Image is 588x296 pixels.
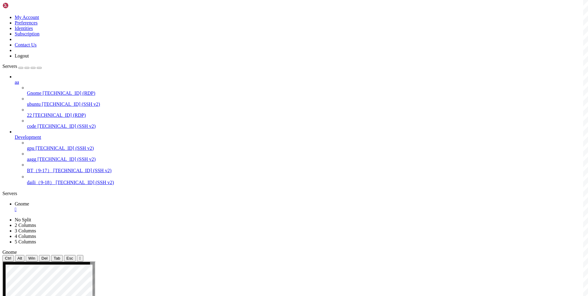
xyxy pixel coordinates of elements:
[27,151,586,162] li: aagg [TECHNICAL_ID] (SSH v2)
[15,20,38,25] a: Preferences
[37,124,96,129] span: [TECHNICAL_ID] (SSH v2)
[39,255,50,261] button: Del
[15,53,29,58] a: Logout
[27,140,586,151] li: gpu [TECHNICAL_ID] (SSH v2)
[53,168,111,173] span: [TECHNICAL_ID] (SSH v2)
[37,157,96,162] span: [TECHNICAL_ID] (SSH v2)
[66,256,73,261] span: Esc
[27,113,32,118] span: 22
[15,239,36,244] a: 5 Columns
[15,74,586,129] li: aa
[41,256,47,261] span: Del
[15,80,586,85] a: aa
[2,64,42,69] a: Servers
[27,118,586,129] li: code [TECHNICAL_ID] (SSH v2)
[15,228,36,233] a: 3 Columns
[2,2,38,9] img: Shellngn
[27,91,41,96] span: Gnome
[15,217,31,222] a: No Split
[27,107,586,118] li: 22 [TECHNICAL_ID] (RDP)
[15,80,19,85] span: aa
[15,223,36,228] a: 2 Columns
[27,96,586,107] li: ubuntu [TECHNICAL_ID] (SSH v2)
[77,255,83,261] button: 
[27,85,586,96] li: Gnome [TECHNICAL_ID] (RDP)
[2,250,17,255] span: Gnome
[42,102,100,107] span: [TECHNICAL_ID] (SSH v2)
[27,91,586,96] a: Gnome [TECHNICAL_ID] (RDP)
[33,113,86,118] span: [TECHNICAL_ID] (RDP)
[27,179,586,186] a: daili（9-18） [TECHNICAL_ID] (SSH v2)
[27,146,34,151] span: gpu
[15,201,586,212] a: Gnome
[43,91,95,96] span: [TECHNICAL_ID] (RDP)
[15,26,33,31] a: Identities
[51,255,63,261] button: Tab
[2,64,17,69] span: Servers
[15,15,39,20] a: My Account
[27,124,36,129] span: code
[15,135,41,140] span: Development
[27,180,55,185] span: daili（9-18）
[15,207,586,212] a: 
[27,146,586,151] a: gpu [TECHNICAL_ID] (SSH v2)
[15,135,586,140] a: Development
[15,42,37,47] a: Contact Us
[64,255,76,261] button: Esc
[27,102,586,107] a: ubuntu [TECHNICAL_ID] (SSH v2)
[27,174,586,186] li: daili（9-18） [TECHNICAL_ID] (SSH v2)
[27,168,586,174] a: BT（9-17） [TECHNICAL_ID] (SSH v2)
[27,157,36,162] span: aagg
[27,102,40,107] span: ubuntu
[27,113,586,118] a: 22 [TECHNICAL_ID] (RDP)
[15,234,36,239] a: 4 Columns
[27,168,52,173] span: BT（9-17）
[15,31,40,36] a: Subscription
[36,146,94,151] span: [TECHNICAL_ID] (SSH v2)
[27,124,586,129] a: code [TECHNICAL_ID] (SSH v2)
[56,180,114,185] span: [TECHNICAL_ID] (SSH v2)
[27,157,586,162] a: aagg [TECHNICAL_ID] (SSH v2)
[79,256,81,261] div: 
[26,255,38,261] button: Win
[2,255,14,261] button: Ctrl
[54,256,60,261] span: Tab
[15,129,586,186] li: Development
[28,256,35,261] span: Win
[2,191,586,196] div: Servers
[5,256,11,261] span: Ctrl
[27,162,586,174] li: BT（9-17） [TECHNICAL_ID] (SSH v2)
[15,255,25,261] button: Alt
[17,256,22,261] span: Alt
[15,201,29,206] span: Gnome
